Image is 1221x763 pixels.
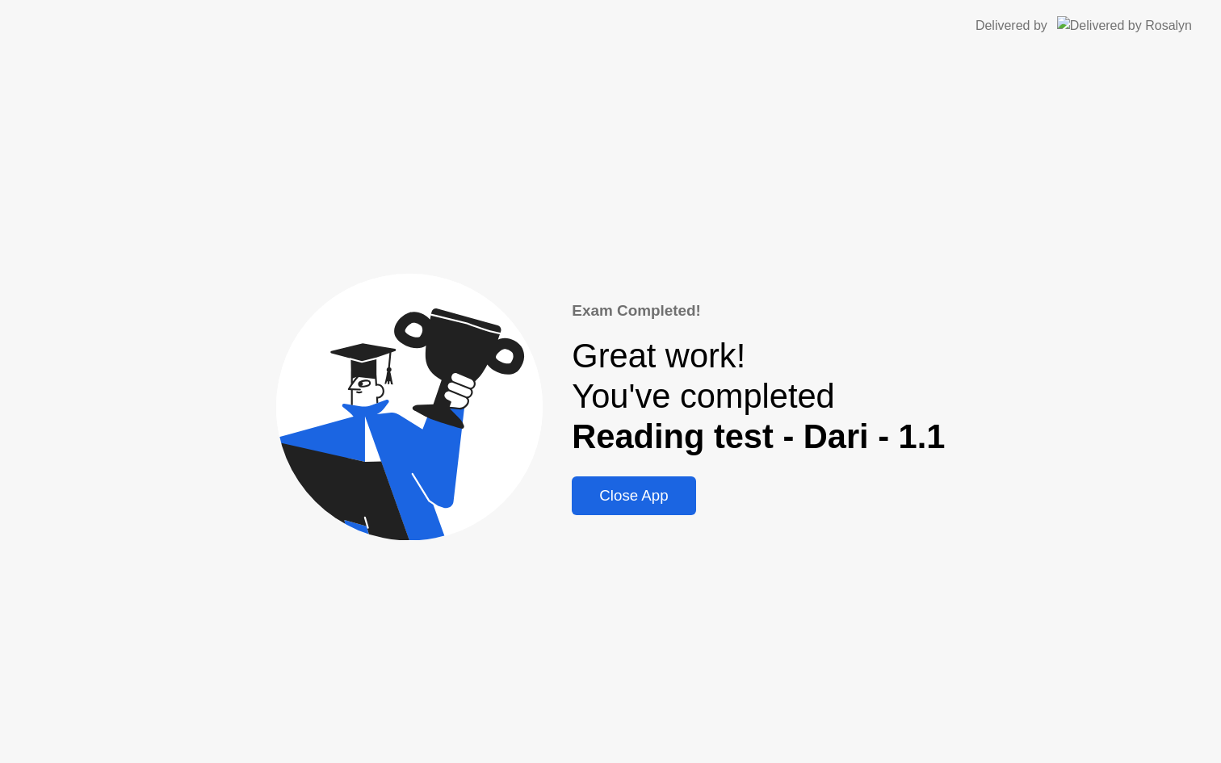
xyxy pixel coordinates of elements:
[572,336,945,457] div: Great work! You've completed
[572,476,695,515] button: Close App
[1057,16,1192,35] img: Delivered by Rosalyn
[976,16,1047,36] div: Delivered by
[577,487,690,505] div: Close App
[572,417,945,455] b: Reading test - Dari - 1.1
[572,300,945,322] div: Exam Completed!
